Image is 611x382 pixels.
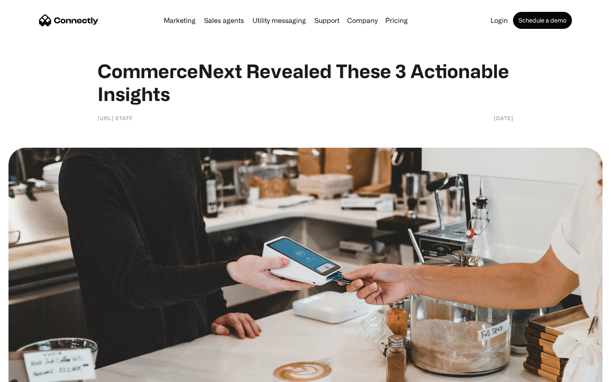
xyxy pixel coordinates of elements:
[160,17,199,24] a: Marketing
[311,17,343,24] a: Support
[347,14,378,26] div: Company
[382,17,411,24] a: Pricing
[8,367,51,379] aside: Language selected: English
[494,114,513,122] div: [DATE]
[513,12,572,29] a: Schedule a demo
[17,367,51,379] ul: Language list
[487,17,511,24] a: Login
[201,17,247,24] a: Sales agents
[249,17,309,24] a: Utility messaging
[98,59,513,105] h1: CommerceNext Revealed These 3 Actionable Insights
[98,114,133,122] div: [URL] Staff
